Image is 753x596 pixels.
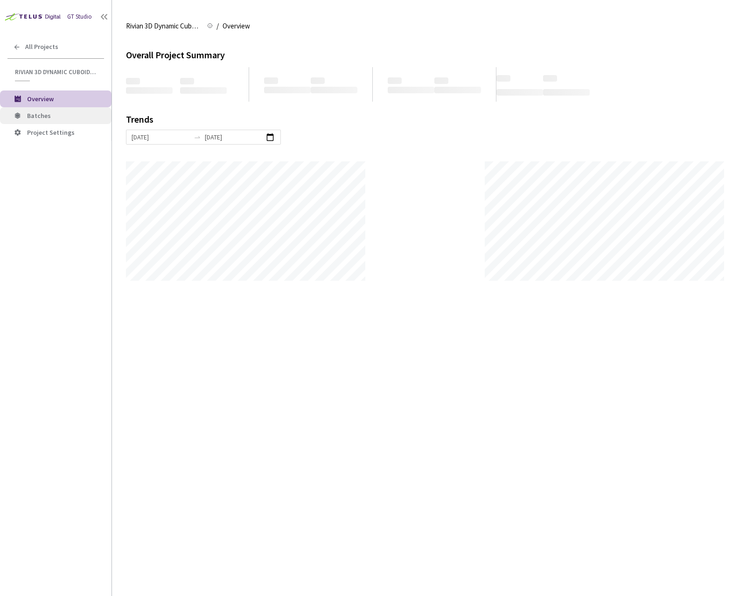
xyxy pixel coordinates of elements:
[216,21,219,32] li: /
[388,77,402,84] span: ‌
[205,132,263,142] input: End date
[67,13,92,21] div: GT Studio
[27,111,51,120] span: Batches
[25,43,58,51] span: All Projects
[180,87,227,94] span: ‌
[27,95,54,103] span: Overview
[543,89,590,96] span: ‌
[126,78,140,84] span: ‌
[126,21,202,32] span: Rivian 3D Dynamic Cuboids[2024-25]
[434,87,481,93] span: ‌
[126,87,173,94] span: ‌
[126,115,726,130] div: Trends
[180,78,194,84] span: ‌
[496,75,510,82] span: ‌
[264,87,311,93] span: ‌
[194,133,201,141] span: to
[543,75,557,82] span: ‌
[434,77,448,84] span: ‌
[496,89,543,96] span: ‌
[264,77,278,84] span: ‌
[194,133,201,141] span: swap-right
[15,68,98,76] span: Rivian 3D Dynamic Cuboids[2024-25]
[311,77,325,84] span: ‌
[223,21,250,32] span: Overview
[27,128,75,137] span: Project Settings
[388,87,434,93] span: ‌
[126,49,739,62] div: Overall Project Summary
[132,132,190,142] input: Start date
[311,87,357,93] span: ‌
